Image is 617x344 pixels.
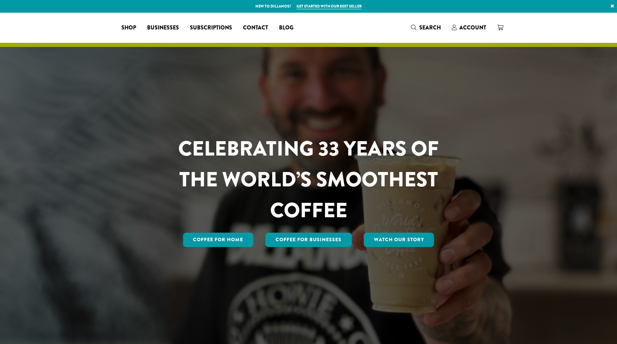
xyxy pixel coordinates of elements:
a: Search [406,22,446,33]
a: Coffee for Home [183,233,254,247]
a: Get started with our best seller [297,3,362,9]
h1: CELEBRATING 33 YEARS OF THE WORLD’S SMOOTHEST COFFEE [158,133,459,226]
span: Shop [121,24,136,32]
span: Blog [279,24,293,32]
span: Search [419,24,441,32]
span: Subscriptions [190,24,232,32]
a: Coffee For Businesses [265,233,352,247]
span: Businesses [147,24,179,32]
a: Shop [116,22,142,33]
a: Watch Our Story [364,233,434,247]
span: Account [459,24,486,32]
span: Contact [243,24,268,32]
